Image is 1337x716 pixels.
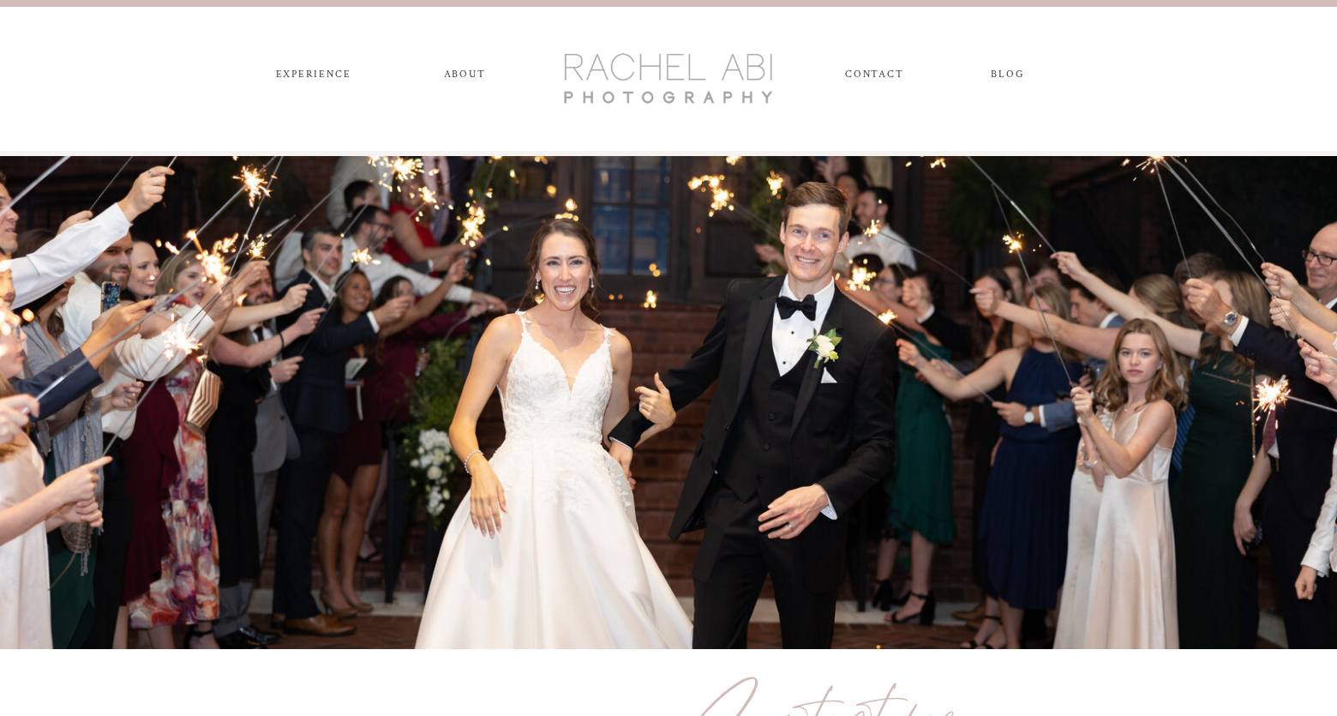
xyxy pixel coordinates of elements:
[441,69,489,87] a: ABOUT
[845,69,902,87] a: CONTACT
[268,69,358,87] a: experience
[976,69,1039,87] a: blog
